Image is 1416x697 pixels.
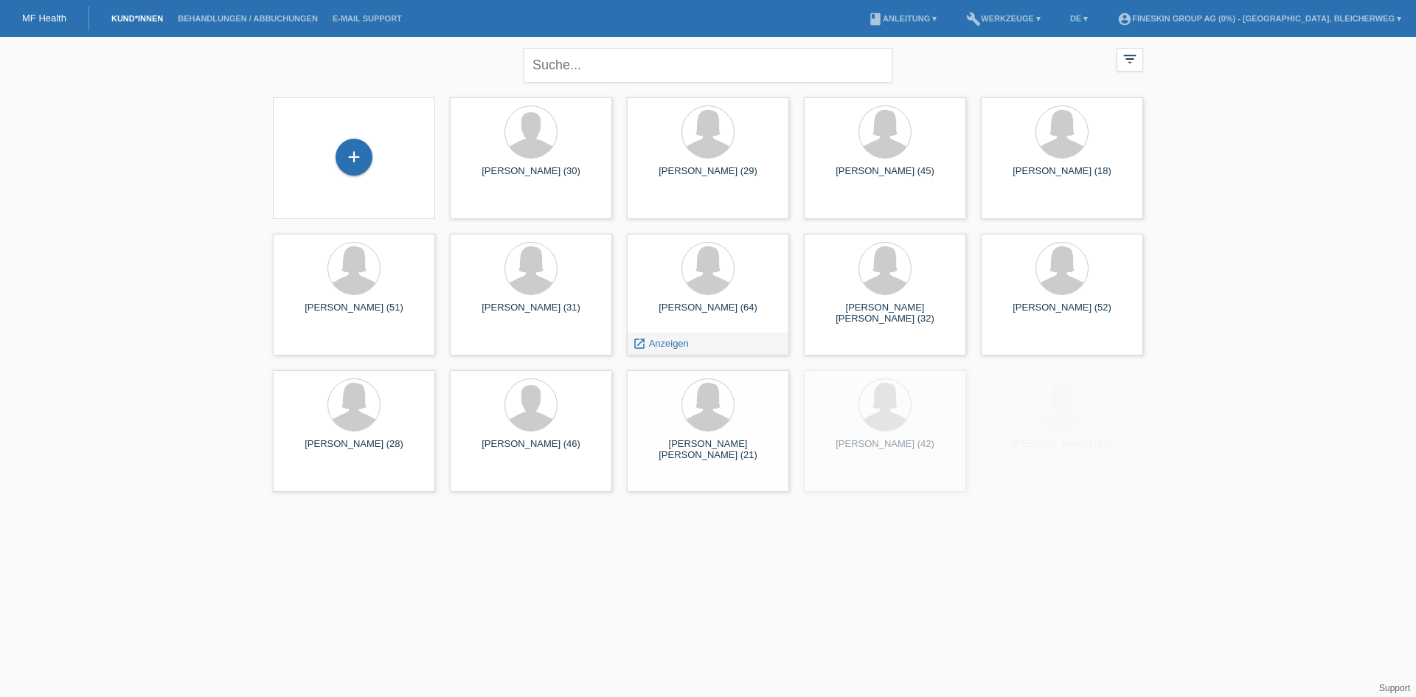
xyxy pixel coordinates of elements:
[285,302,423,325] div: [PERSON_NAME] (51)
[993,165,1131,189] div: [PERSON_NAME] (18)
[1063,14,1095,23] a: DE ▾
[170,14,325,23] a: Behandlungen / Abbuchungen
[868,12,883,27] i: book
[462,302,600,325] div: [PERSON_NAME] (31)
[285,438,423,462] div: [PERSON_NAME] (28)
[104,14,170,23] a: Kund*innen
[1379,683,1410,693] a: Support
[22,13,66,24] a: MF Health
[462,165,600,189] div: [PERSON_NAME] (30)
[336,145,372,170] div: Kund*in hinzufügen
[633,338,689,349] a: launch Anzeigen
[816,438,954,462] div: [PERSON_NAME] (42)
[1117,12,1132,27] i: account_circle
[959,14,1048,23] a: buildWerkzeuge ▾
[993,438,1131,462] div: [PERSON_NAME] (42)
[1122,51,1138,67] i: filter_list
[861,14,944,23] a: bookAnleitung ▾
[639,302,777,325] div: [PERSON_NAME] (64)
[524,48,892,83] input: Suche...
[1110,14,1409,23] a: account_circleFineSkin Group AG (0%) - [GEOGRAPHIC_DATA], Bleicherweg ▾
[633,337,646,350] i: launch
[325,14,409,23] a: E-Mail Support
[966,12,981,27] i: build
[993,302,1131,325] div: [PERSON_NAME] (52)
[639,438,777,462] div: [PERSON_NAME] [PERSON_NAME] (21)
[649,338,689,349] span: Anzeigen
[462,438,600,462] div: [PERSON_NAME] (46)
[639,165,777,189] div: [PERSON_NAME] (29)
[816,165,954,189] div: [PERSON_NAME] (45)
[816,302,954,325] div: [PERSON_NAME] [PERSON_NAME] (32)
